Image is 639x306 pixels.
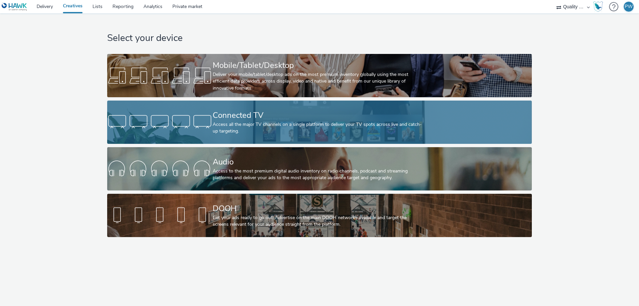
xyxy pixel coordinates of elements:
a: Hawk Academy [593,1,606,12]
a: DOOHGet your ads ready to go out! Advertise on the main DOOH networks available and target the sc... [107,194,532,237]
div: PW [625,2,633,12]
div: Audio [213,156,424,168]
div: Access to the most premium digital audio inventory on radio channels, podcast and streaming platf... [213,168,424,181]
img: Hawk Academy [593,1,603,12]
div: DOOH [213,203,424,214]
h1: Select your device [107,32,532,45]
a: Mobile/Tablet/DesktopDeliver your mobile/tablet/desktop ads on the most premium inventory globall... [107,54,532,97]
a: Connected TVAccess all the major TV channels on a single platform to deliver your TV spots across... [107,101,532,144]
div: Get your ads ready to go out! Advertise on the main DOOH networks available and target the screen... [213,214,424,228]
div: Connected TV [213,110,424,121]
div: Access all the major TV channels on a single platform to deliver your TV spots across live and ca... [213,121,424,135]
div: Deliver your mobile/tablet/desktop ads on the most premium inventory globally using the most effi... [213,71,424,92]
a: AudioAccess to the most premium digital audio inventory on radio channels, podcast and streaming ... [107,147,532,190]
div: Mobile/Tablet/Desktop [213,60,424,71]
img: undefined Logo [2,3,27,11]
